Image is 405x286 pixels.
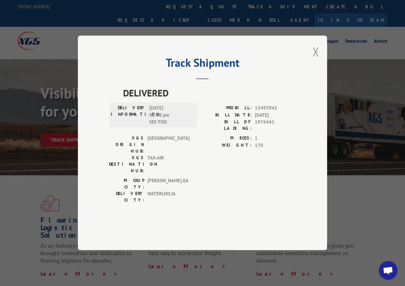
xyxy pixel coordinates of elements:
span: [DATE] [255,112,296,119]
span: 1 [255,135,296,142]
span: TAX-AIR [147,155,189,174]
span: [DATE] 02:30 pm SEE POD [149,105,191,126]
h2: Track Shipment [109,58,296,70]
span: 13493942 [255,105,296,112]
label: DELIVERY CITY: [109,191,144,204]
label: DELIVERY INFORMATION: [111,105,146,126]
span: 170 [255,142,296,149]
span: DELIVERED [123,86,296,100]
button: Close modal [312,43,319,60]
span: 1976441 [255,119,296,132]
span: [GEOGRAPHIC_DATA] [147,135,189,155]
span: [PERSON_NAME] , GA [147,177,189,191]
label: PROBILL: [202,105,252,112]
label: PICKUP CITY: [109,177,144,191]
div: Open chat [379,261,398,280]
label: PIECES: [202,135,252,142]
label: BILL OF LADING: [202,119,252,132]
label: WEIGHT: [202,142,252,149]
label: BILL DATE: [202,112,252,119]
span: WATERLOO , IA [147,191,189,204]
label: XGS ORIGIN HUB: [109,135,144,155]
label: XGS DESTINATION HUB: [109,155,144,174]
